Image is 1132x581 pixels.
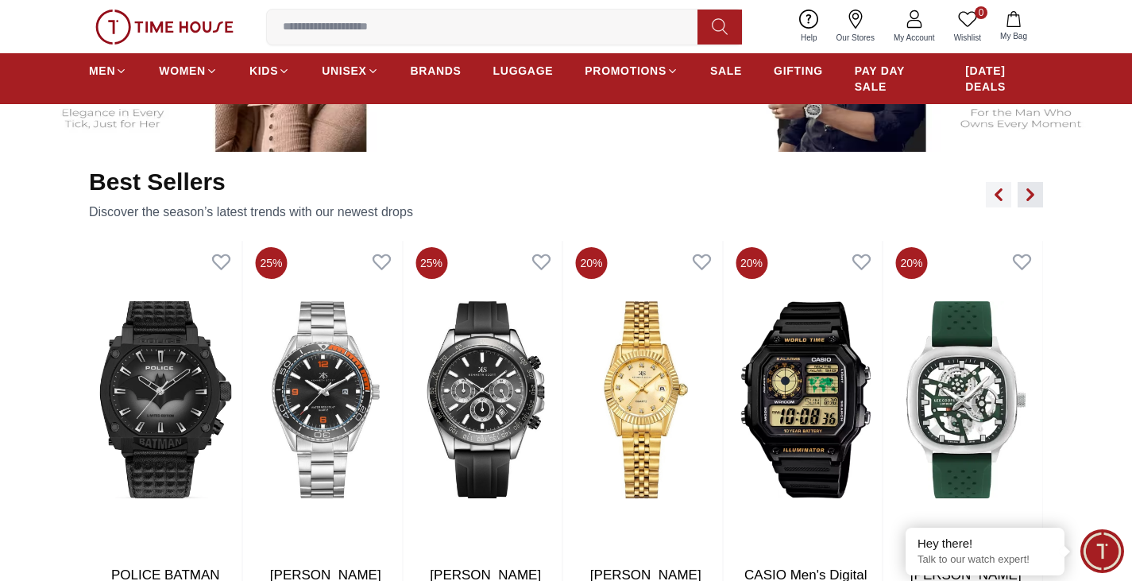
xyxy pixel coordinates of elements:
[409,241,562,559] img: Kenneth Scott Men's Black Dial Chrono & Multi Function Watch - K23149-SSBB
[736,247,767,279] span: 20%
[585,56,678,85] a: PROMOTIONS
[918,553,1053,567] p: Talk to our watch expert!
[994,30,1033,42] span: My Bag
[948,32,987,44] span: Wishlist
[830,32,881,44] span: Our Stores
[493,56,554,85] a: LUGGAGE
[791,6,827,47] a: Help
[159,56,218,85] a: WOMEN
[95,10,234,45] img: ...
[570,241,723,559] img: Kenneth Scott Women Analog Beige Dial Watch - K22536-GBGC
[710,63,742,79] span: SALE
[89,241,242,559] img: POLICE BATMAN Men's Analog Black Dial Watch - PEWGD0022601
[890,241,1043,559] img: Lee Cooper Men's Analog Green Dial Watch - LC07973.377
[576,247,608,279] span: 20%
[774,63,823,79] span: GIFTING
[89,56,127,85] a: MEN
[965,56,1043,101] a: [DATE] DEALS
[975,6,987,19] span: 0
[827,6,884,47] a: Our Stores
[945,6,991,47] a: 0Wishlist
[89,168,413,196] h2: Best Sellers
[411,56,462,85] a: BRANDS
[159,63,206,79] span: WOMEN
[256,247,288,279] span: 25%
[585,63,666,79] span: PROMOTIONS
[415,247,447,279] span: 25%
[729,241,883,559] img: CASIO Men's Digital Gold Dial Watch - AE-1200WH-1B
[249,56,290,85] a: KIDS
[493,63,554,79] span: LUGGAGE
[774,56,823,85] a: GIFTING
[710,56,742,85] a: SALE
[89,203,413,222] p: Discover the season’s latest trends with our newest drops
[855,56,933,101] a: PAY DAY SALE
[322,63,366,79] span: UNISEX
[249,241,403,559] img: Kenneth Scott Men's Analog Black Dial Watch - K23024-SBSB
[896,247,928,279] span: 20%
[991,8,1037,45] button: My Bag
[1080,529,1124,573] div: Chat Widget
[322,56,378,85] a: UNISEX
[794,32,824,44] span: Help
[965,63,1043,95] span: [DATE] DEALS
[411,63,462,79] span: BRANDS
[855,63,933,95] span: PAY DAY SALE
[89,63,115,79] span: MEN
[918,536,1053,552] div: Hey there!
[887,32,941,44] span: My Account
[249,63,278,79] span: KIDS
